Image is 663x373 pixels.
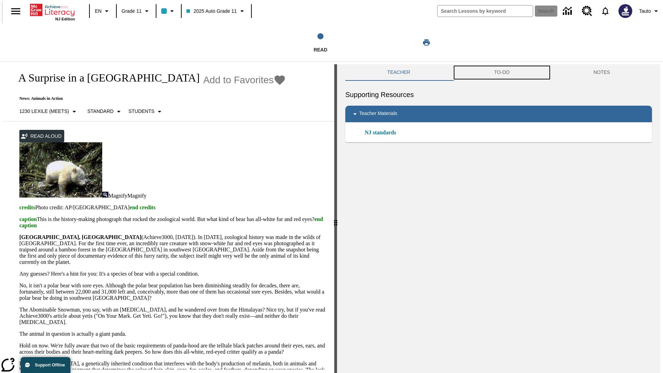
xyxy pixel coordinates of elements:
[186,8,237,15] span: 2025 Auto Grade 11
[55,17,75,21] span: NJ Edition
[19,271,326,277] p: Any guesses? Here's a hint for you: It's a species of bear with a special condition.
[345,106,652,122] div: Teacher Materials
[11,96,286,101] p: News: Animals in Action
[636,5,663,17] button: Profile/Settings
[415,36,438,49] button: Print
[614,2,636,20] button: Select a new avatar
[19,331,326,337] p: The animal in question is actually a giant panda.
[19,216,326,229] p: This is the history-making photograph that rocked the zoological world. But what kind of bear has...
[438,6,533,17] input: search field
[365,128,400,137] a: NJ standards
[596,2,614,20] a: Notifications
[19,307,326,325] p: The Abominable Snowman, you say, with an [MEDICAL_DATA], and he wandered over from the Himalayas?...
[19,216,37,222] span: caption
[19,108,69,115] p: 1230 Lexile (Meets)
[102,192,108,198] img: Magnify
[345,64,452,81] button: Teacher
[359,110,397,118] p: Teacher Materials
[11,71,200,84] h1: A Surprise in a [GEOGRAPHIC_DATA]
[21,357,70,373] button: Support Offline
[314,47,327,52] span: Read
[87,108,114,115] p: Standard
[128,108,154,115] p: Students
[85,105,126,118] button: Scaffolds, Standard
[19,142,102,198] img: albino pandas in China are sometimes mistaken for polar bears
[3,64,334,370] div: reading
[95,8,102,15] span: EN
[334,64,337,373] div: Press Enter or Spacebar and then press right and left arrow keys to move the slider
[19,234,326,265] p: (Achieve3000, [DATE]). In [DATE], zoological history was made in the wilds of [GEOGRAPHIC_DATA]. ...
[345,64,652,81] div: Instructional Panel Tabs
[92,5,114,17] button: Language: EN, Select a language
[559,2,578,21] a: Data Center
[129,204,155,210] span: end credits
[35,363,65,367] span: Support Offline
[17,105,81,118] button: Select Lexile, 1230 Lexile (Meets)
[184,5,249,17] button: Class: 2025 Auto Grade 11, Select your class
[19,234,141,240] strong: [GEOGRAPHIC_DATA], [GEOGRAPHIC_DATA]
[19,283,326,301] p: No, it isn't a polar bear with sore eyes. Although the polar bear population has been diminishing...
[30,2,75,21] div: Home
[119,5,154,17] button: Grade: Grade 11, Select a grade
[127,193,146,199] span: Magnify
[126,105,166,118] button: Select Student
[618,4,632,18] img: Avatar
[108,193,127,199] span: Magnify
[203,74,286,86] button: Add to Favorites - A Surprise in a Bamboo Forest
[19,204,326,211] p: Photo credit: AP/[GEOGRAPHIC_DATA]
[6,1,26,21] button: Open side menu
[122,8,142,15] span: Grade 11
[203,75,273,86] span: Add to Favorites
[337,64,660,373] div: activity
[19,216,323,228] span: end caption
[231,23,410,61] button: Read step 1 of 1
[19,204,35,210] span: credits
[452,64,552,81] button: TO-DO
[345,89,652,100] h6: Supporting Resources
[19,130,64,143] button: Read Aloud
[158,5,179,17] button: Class color is light blue. Change class color
[639,8,651,15] span: Tauto
[19,343,326,355] p: Hold on now. We're fully aware that two of the basic requirements of panda-hood are the telltale ...
[578,2,596,20] a: Resource Center, Will open in new tab
[551,64,652,81] button: NOTES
